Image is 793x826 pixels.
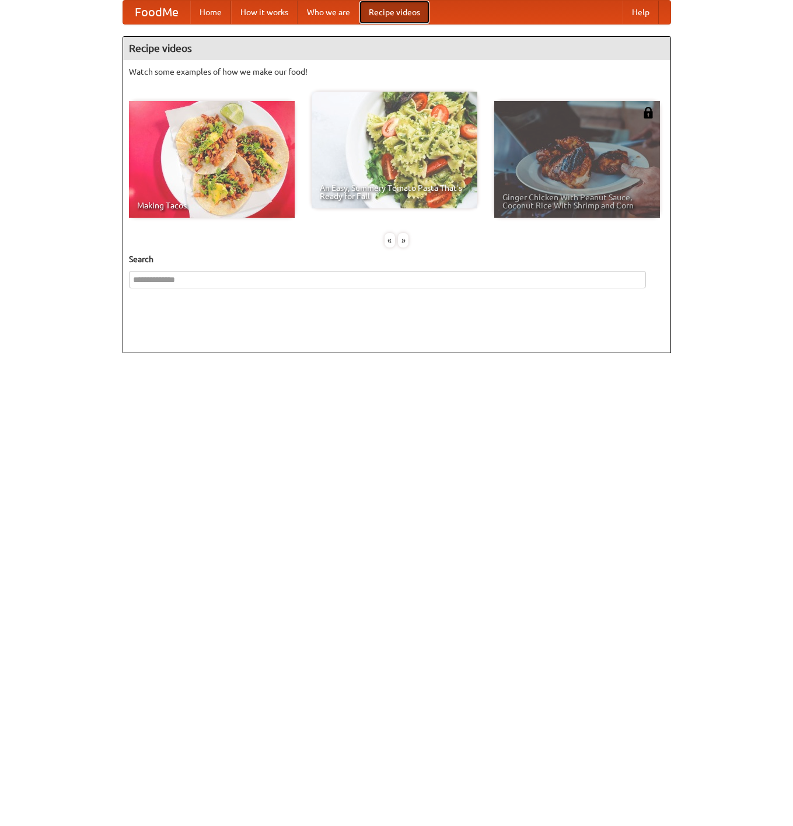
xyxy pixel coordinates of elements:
p: Watch some examples of how we make our food! [129,66,665,78]
a: How it works [231,1,298,24]
span: Making Tacos [137,201,287,210]
img: 483408.png [642,107,654,119]
a: Help [623,1,659,24]
div: « [385,233,395,248]
div: » [398,233,408,248]
a: FoodMe [123,1,190,24]
a: Recipe videos [359,1,429,24]
h4: Recipe videos [123,37,670,60]
span: An Easy, Summery Tomato Pasta That's Ready for Fall [320,184,469,200]
a: Who we are [298,1,359,24]
a: Making Tacos [129,101,295,218]
h5: Search [129,253,665,265]
a: Home [190,1,231,24]
a: An Easy, Summery Tomato Pasta That's Ready for Fall [312,92,477,208]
